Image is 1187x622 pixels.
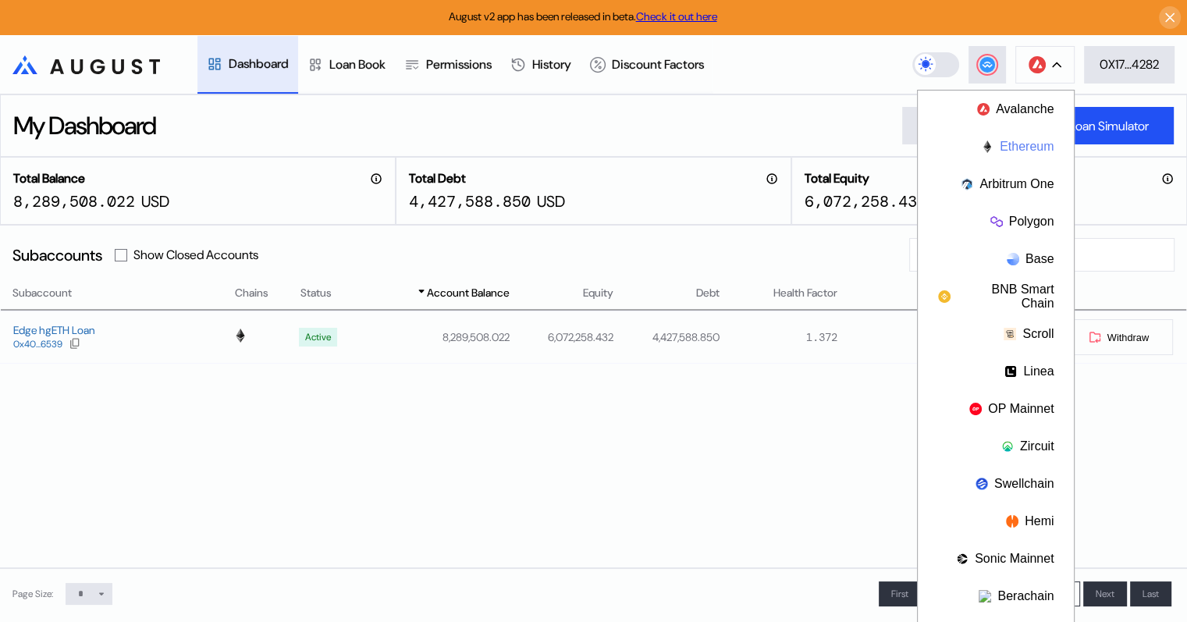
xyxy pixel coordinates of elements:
[695,285,719,301] span: Debt
[197,36,298,94] a: Dashboard
[427,285,510,301] span: Account Balance
[537,191,565,211] div: USD
[918,353,1074,390] button: Linea
[720,311,837,363] td: 1.372
[918,240,1074,278] button: Base
[1007,253,1019,265] img: chain logo
[1143,588,1159,600] span: Last
[636,9,717,23] a: Check it out here
[532,56,571,73] div: History
[969,403,982,415] img: chain logo
[1130,581,1171,606] button: Last
[1001,440,1014,453] img: chain logo
[614,311,720,363] td: 4,427,588.850
[141,191,169,211] div: USD
[918,203,1074,240] button: Polygon
[300,285,331,301] span: Status
[395,36,501,94] a: Permissions
[13,170,85,187] h2: Total Balance
[12,285,72,301] span: Subaccount
[918,91,1074,128] button: Avalanche
[990,215,1003,228] img: chain logo
[918,315,1074,353] button: Scroll
[298,36,395,94] a: Loan Book
[1006,515,1018,528] img: chain logo
[1096,588,1114,600] span: Next
[773,285,837,301] span: Health Factor
[891,588,908,600] span: First
[501,36,581,94] a: History
[918,128,1074,165] button: Ethereum
[1029,56,1046,73] img: chain logo
[918,390,1074,428] button: OP Mainnet
[12,245,102,265] div: Subaccounts
[902,107,1032,144] button: Distribute Yield
[1069,118,1149,134] div: Loan Simulator
[918,165,1074,203] button: Arbitrum One
[1044,107,1174,144] button: Loan Simulator
[938,290,951,303] img: chain logo
[233,329,247,343] img: chain logo
[13,339,62,350] div: 0x40...6539
[12,588,53,600] div: Page Size:
[13,191,135,211] div: 8,289,508.022
[329,56,386,73] div: Loan Book
[918,465,1074,503] button: Swellchain
[409,170,466,187] h2: Total Debt
[510,311,614,363] td: 6,072,258.432
[363,311,510,363] td: 8,289,508.022
[409,191,531,211] div: 4,427,588.850
[1064,318,1174,356] button: Withdraw
[1100,56,1159,73] div: 0X17...4282
[977,103,990,116] img: chain logo
[879,581,921,606] button: First
[956,553,968,565] img: chain logo
[918,503,1074,540] button: Hemi
[581,36,713,94] a: Discount Factors
[1084,46,1175,84] button: 0X17...4282
[1015,46,1075,84] button: chain logo
[426,56,492,73] div: Permissions
[13,109,155,142] div: My Dashboard
[979,590,991,602] img: chain logo
[805,191,926,211] div: 6,072,258.432
[305,332,331,343] div: Active
[918,540,1074,578] button: Sonic Mainnet
[13,323,94,337] div: Edge hgETH Loan
[1004,365,1017,378] img: chain logo
[961,178,973,190] img: chain logo
[918,578,1074,615] button: Berachain
[133,247,258,263] label: Show Closed Accounts
[235,285,268,301] span: Chains
[918,428,1074,465] button: Zircuit
[976,478,988,490] img: chain logo
[1107,332,1149,343] span: Withdraw
[981,140,993,153] img: chain logo
[229,55,289,72] div: Dashboard
[1083,581,1127,606] button: Next
[918,278,1074,315] button: BNB Smart Chain
[612,56,704,73] div: Discount Factors
[583,285,613,301] span: Equity
[449,9,717,23] span: August v2 app has been released in beta.
[1004,328,1016,340] img: chain logo
[805,170,869,187] h2: Total Equity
